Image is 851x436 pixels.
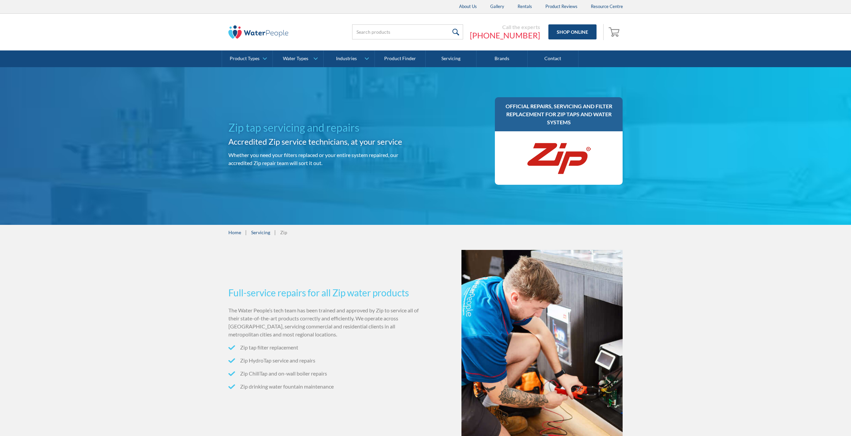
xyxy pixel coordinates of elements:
a: Open empty cart [607,24,623,40]
a: Product Finder [375,50,426,67]
img: The Water People [228,25,289,39]
div: Product Types [230,56,259,61]
div: | [244,228,248,236]
div: | [274,228,277,236]
h3: Official repairs, servicing and filter replacement for Zip taps and water systems [502,102,616,126]
img: shopping cart [609,26,621,37]
div: Call the experts [470,24,540,30]
a: Shop Online [548,24,597,39]
p: The Water People’s tech team has been trained and approved by Zip to service all of their state-o... [228,306,423,338]
p: Whether you need your filters replaced or your entire system repaired, our accredited Zip repair ... [228,151,423,167]
li: Zip tap filter replacement [228,343,423,351]
li: Zip drinking water fountain maintenance [228,383,423,391]
div: Water Types [283,56,308,61]
h3: Full-service repairs for all Zip water products [228,286,423,300]
h2: Accredited Zip service technicians, at your service [228,136,423,148]
li: Zip ChillTap and on-wall boiler repairs [228,370,423,378]
a: Servicing [426,50,476,67]
h1: Zip tap servicing and repairs [228,120,423,136]
a: Brands [476,50,527,67]
a: Home [228,229,241,236]
a: [PHONE_NUMBER] [470,30,540,40]
div: Zip [280,229,287,236]
a: Water Types [273,50,323,67]
li: Zip HydroTap service and repairs [228,356,423,365]
a: Product Types [222,50,273,67]
div: Industries [336,56,357,61]
input: Search products [352,24,463,39]
a: Servicing [251,229,270,236]
a: Contact [528,50,578,67]
a: Industries [324,50,374,67]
